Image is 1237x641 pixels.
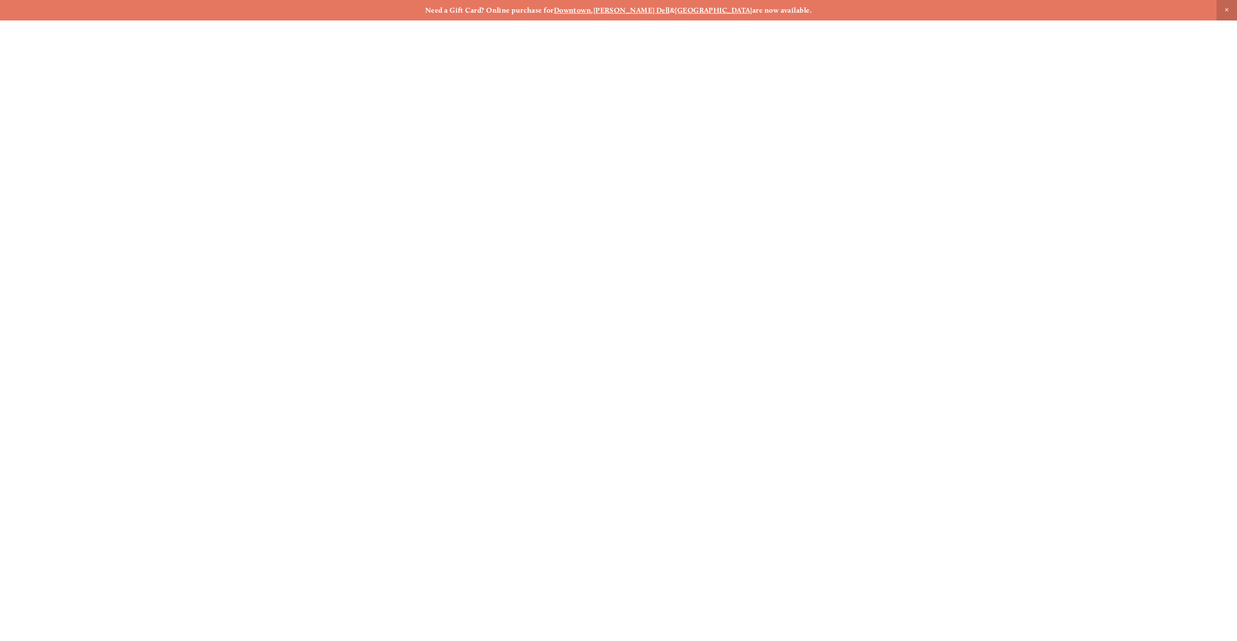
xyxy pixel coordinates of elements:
[554,6,591,15] a: Downtown
[675,6,752,15] a: [GEOGRAPHIC_DATA]
[425,6,554,15] strong: Need a Gift Card? Online purchase for
[670,6,675,15] strong: &
[591,6,593,15] strong: ,
[593,6,670,15] a: [PERSON_NAME] Dell
[752,6,812,15] strong: are now available.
